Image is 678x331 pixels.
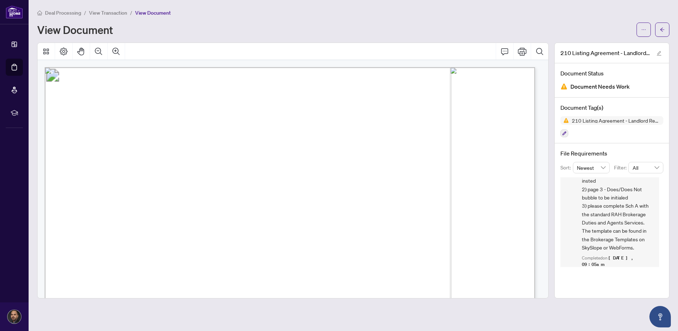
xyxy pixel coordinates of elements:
[135,10,171,16] span: View Document
[633,162,659,173] span: All
[560,69,663,78] h4: Document Status
[560,103,663,112] h4: Document Tag(s)
[6,5,23,19] img: logo
[582,255,635,268] span: [DATE], 09:05am
[569,118,663,123] span: 210 Listing Agreement - Landlord Representation Agreement Authority to Offer forLease
[560,49,650,57] span: 210 Listing Agreement - Landlord Representation Agreement - Authority to Offer for Lease - PropTx...
[570,82,630,92] span: Document Needs Work
[560,83,568,90] img: Document Status
[657,51,662,56] span: edit
[582,160,653,252] span: Listing Agreement 1) please complete Form 272 insted 2) page 3 - Does/Does Not bubble to be initi...
[649,306,671,327] button: Open asap
[614,164,628,172] p: Filter:
[582,255,653,268] div: Completed on
[130,9,132,17] li: /
[560,164,573,172] p: Sort:
[89,10,127,16] span: View Transaction
[560,116,569,125] img: Status Icon
[45,10,81,16] span: Deal Processing
[84,9,86,17] li: /
[37,10,42,15] span: home
[660,27,665,32] span: arrow-left
[577,162,606,173] span: Newest
[37,24,113,35] h1: View Document
[641,27,646,32] span: ellipsis
[560,149,663,158] h4: File Requirements
[8,310,21,323] img: Profile Icon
